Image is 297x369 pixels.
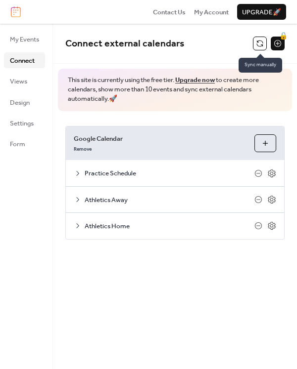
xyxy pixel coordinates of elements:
span: My Events [10,35,39,44]
span: This site is currently using the free tier. to create more calendars, show more than 10 events an... [68,76,282,104]
span: Upgrade 🚀 [242,7,281,17]
a: My Account [194,7,229,17]
a: Form [4,136,45,152]
a: Design [4,94,45,110]
span: Practice Schedule [85,168,254,178]
span: Settings [10,119,34,128]
span: Connect [10,56,35,66]
a: Connect [4,52,45,68]
a: Upgrade now [175,74,215,86]
span: Remove [74,146,92,153]
span: Views [10,77,27,86]
span: Form [10,139,25,149]
span: Athletics Away [85,195,254,205]
a: Settings [4,115,45,131]
button: Upgrade🚀 [237,4,286,20]
span: Sync manually [239,58,282,73]
span: Google Calendar [74,134,247,144]
span: Connect external calendars [65,35,184,53]
span: Athletics Home [85,221,254,231]
a: My Events [4,31,45,47]
span: Design [10,98,30,108]
a: Views [4,73,45,89]
img: logo [11,6,21,17]
a: Contact Us [153,7,186,17]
